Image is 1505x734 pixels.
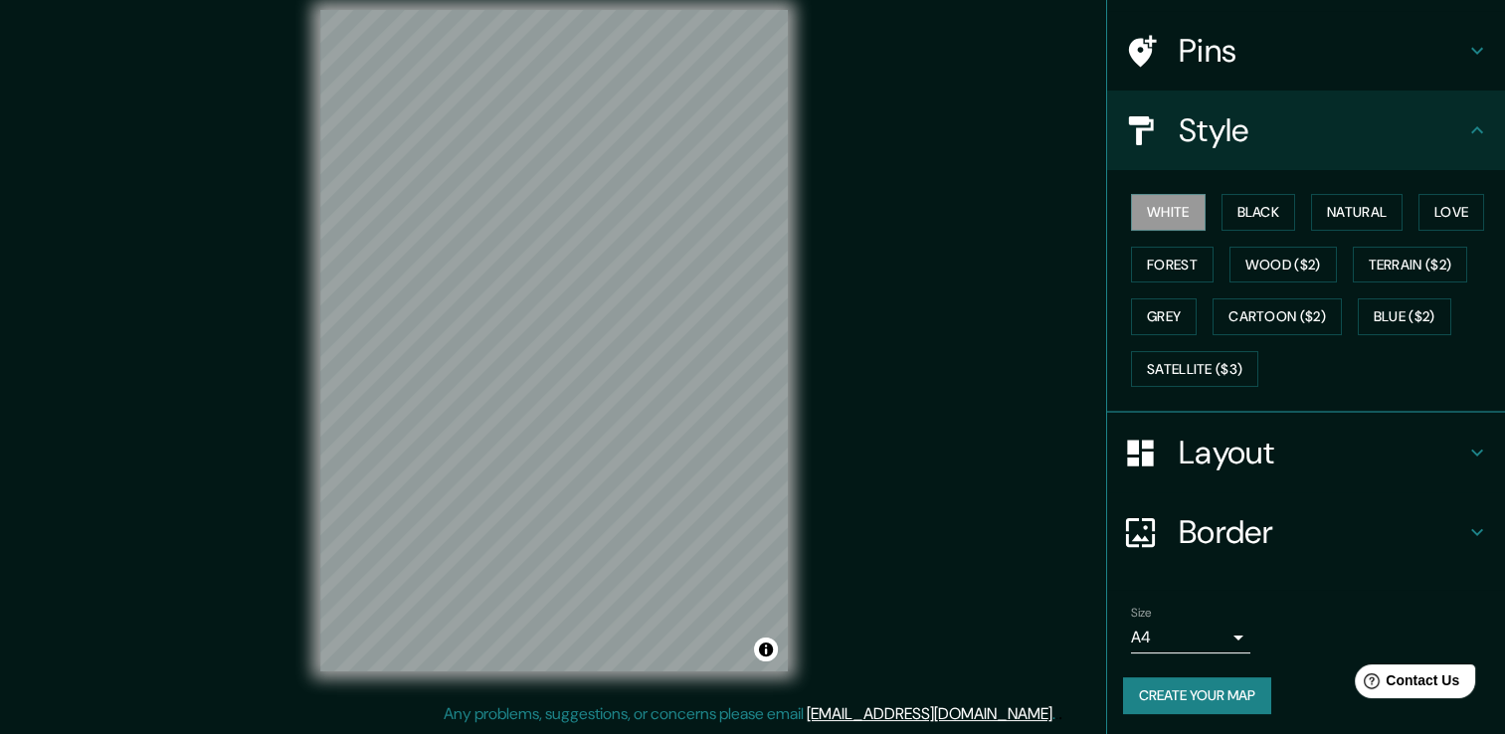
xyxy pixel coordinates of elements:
button: Black [1222,194,1296,231]
button: Love [1418,194,1484,231]
button: Create your map [1123,677,1271,714]
button: White [1131,194,1206,231]
button: Blue ($2) [1358,298,1451,335]
div: Border [1107,492,1505,572]
h4: Style [1179,110,1465,150]
div: Pins [1107,11,1505,91]
button: Forest [1131,247,1214,283]
h4: Pins [1179,31,1465,71]
button: Natural [1311,194,1403,231]
iframe: Help widget launcher [1328,656,1483,712]
div: . [1055,702,1058,726]
div: Layout [1107,413,1505,492]
div: Style [1107,91,1505,170]
canvas: Map [320,10,788,671]
h4: Layout [1179,433,1465,472]
button: Wood ($2) [1229,247,1337,283]
button: Grey [1131,298,1197,335]
a: [EMAIL_ADDRESS][DOMAIN_NAME] [807,703,1052,724]
h4: Border [1179,512,1465,552]
div: . [1058,702,1062,726]
button: Toggle attribution [754,638,778,661]
div: A4 [1131,622,1250,653]
button: Cartoon ($2) [1213,298,1342,335]
button: Terrain ($2) [1353,247,1468,283]
button: Satellite ($3) [1131,351,1258,388]
p: Any problems, suggestions, or concerns please email . [444,702,1055,726]
label: Size [1131,605,1152,622]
